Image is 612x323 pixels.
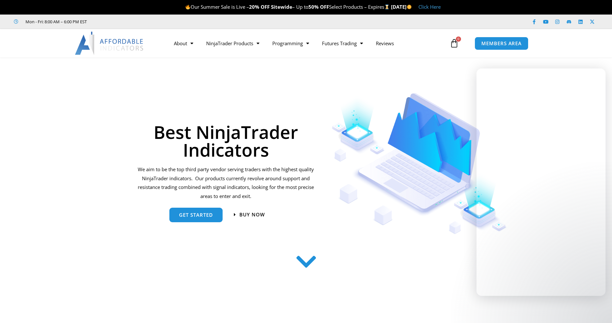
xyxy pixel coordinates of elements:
[234,212,265,217] a: Buy now
[169,208,223,222] a: get started
[481,41,522,46] span: MEMBERS AREA
[167,36,200,51] a: About
[137,165,315,201] p: We aim to be the top third party vendor serving traders with the highest quality NinjaTrader indi...
[167,36,448,51] nav: Menu
[24,18,87,26] span: Mon - Fri: 8:00 AM – 6:00 PM EST
[590,301,606,317] iframe: Intercom live chat
[475,37,528,50] a: MEMBERS AREA
[477,68,606,296] iframe: Intercom live chat
[137,123,315,159] h1: Best NinjaTrader Indicators
[391,4,412,10] strong: [DATE]
[186,5,190,9] img: 🔥
[418,4,441,10] a: Click Here
[456,36,461,42] span: 0
[200,36,266,51] a: NinjaTrader Products
[407,5,412,9] img: 🌞
[249,4,270,10] strong: 20% OFF
[440,34,468,53] a: 0
[308,4,329,10] strong: 50% OFF
[369,36,400,51] a: Reviews
[239,212,265,217] span: Buy now
[332,93,507,234] img: Indicators 1 | Affordable Indicators – NinjaTrader
[271,4,292,10] strong: Sitewide
[96,18,193,25] iframe: Customer reviews powered by Trustpilot
[266,36,316,51] a: Programming
[75,32,144,55] img: LogoAI | Affordable Indicators – NinjaTrader
[185,4,391,10] span: Our Summer Sale is Live – – Up to Select Products – Expires
[179,213,213,217] span: get started
[316,36,369,51] a: Futures Trading
[385,5,389,9] img: ⌛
